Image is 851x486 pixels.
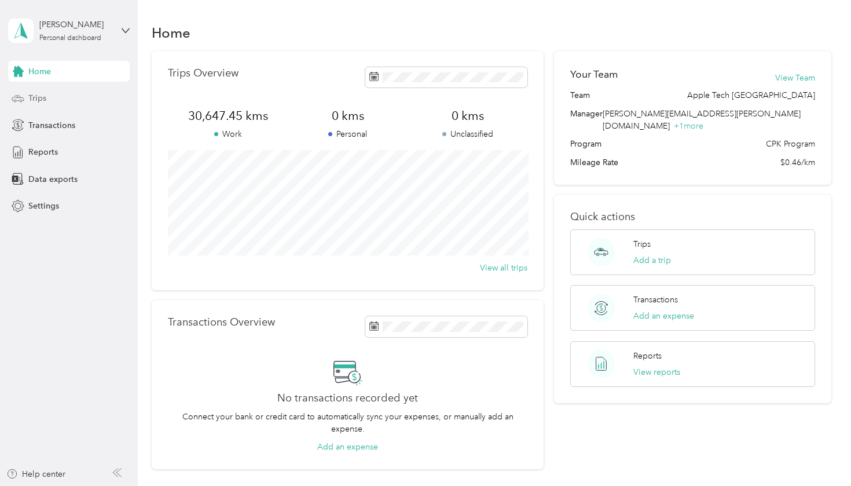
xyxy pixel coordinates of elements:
[603,109,801,131] span: [PERSON_NAME][EMAIL_ADDRESS][PERSON_NAME][DOMAIN_NAME]
[168,128,288,140] p: Work
[570,108,603,132] span: Manager
[277,392,418,404] h2: No transactions recorded yet
[168,67,239,79] p: Trips Overview
[28,92,46,104] span: Trips
[570,211,815,223] p: Quick actions
[28,173,78,185] span: Data exports
[570,138,601,150] span: Program
[152,27,190,39] h1: Home
[633,238,651,250] p: Trips
[317,441,378,453] button: Add an expense
[633,350,662,362] p: Reports
[28,146,58,158] span: Reports
[687,89,815,101] span: Apple Tech [GEOGRAPHIC_DATA]
[633,294,678,306] p: Transactions
[633,310,694,322] button: Add an expense
[288,108,408,124] span: 0 kms
[408,128,527,140] p: Unclassified
[28,119,75,131] span: Transactions
[775,72,815,84] button: View Team
[168,108,288,124] span: 30,647.45 kms
[28,65,51,78] span: Home
[168,316,275,328] p: Transactions Overview
[570,89,590,101] span: Team
[570,67,618,82] h2: Your Team
[674,121,703,131] span: + 1 more
[480,262,527,274] button: View all trips
[570,156,618,169] span: Mileage Rate
[786,421,851,486] iframe: Everlance-gr Chat Button Frame
[633,366,680,378] button: View reports
[780,156,815,169] span: $0.46/km
[6,468,65,480] button: Help center
[28,200,59,212] span: Settings
[633,254,671,266] button: Add a trip
[766,138,815,150] span: CPK Program
[168,411,527,435] p: Connect your bank or credit card to automatically sync your expenses, or manually add an expense.
[39,35,101,42] div: Personal dashboard
[408,108,527,124] span: 0 kms
[39,19,112,31] div: [PERSON_NAME]
[288,128,408,140] p: Personal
